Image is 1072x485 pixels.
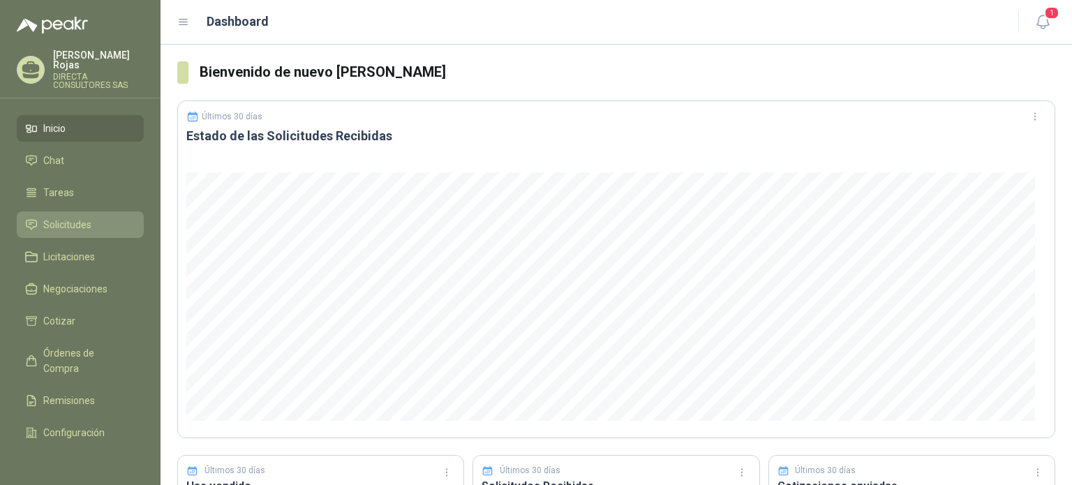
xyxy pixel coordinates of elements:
span: Tareas [43,185,74,200]
img: Logo peakr [17,17,88,33]
p: Últimos 30 días [202,112,262,121]
h3: Estado de las Solicitudes Recibidas [186,128,1046,144]
a: Configuración [17,419,144,446]
h3: Bienvenido de nuevo [PERSON_NAME] [200,61,1055,83]
span: Cotizar [43,313,75,329]
span: 1 [1044,6,1059,20]
span: Remisiones [43,393,95,408]
span: Solicitudes [43,217,91,232]
p: [PERSON_NAME] Rojas [53,50,144,70]
a: Cotizar [17,308,144,334]
h1: Dashboard [207,12,269,31]
span: Negociaciones [43,281,107,297]
a: Negociaciones [17,276,144,302]
span: Chat [43,153,64,168]
a: Licitaciones [17,244,144,270]
p: Últimos 30 días [795,464,856,477]
a: Órdenes de Compra [17,340,144,382]
a: Tareas [17,179,144,206]
span: Configuración [43,425,105,440]
span: Inicio [43,121,66,136]
p: Últimos 30 días [204,464,265,477]
a: Inicio [17,115,144,142]
span: Licitaciones [43,249,95,264]
p: DIRECTA CONSULTORES SAS [53,73,144,89]
a: Solicitudes [17,211,144,238]
a: Chat [17,147,144,174]
a: Remisiones [17,387,144,414]
span: Órdenes de Compra [43,345,131,376]
button: 1 [1030,10,1055,35]
p: Últimos 30 días [500,464,560,477]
